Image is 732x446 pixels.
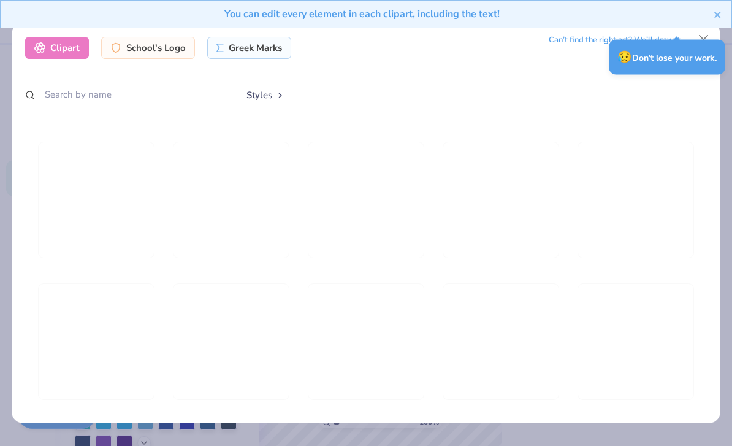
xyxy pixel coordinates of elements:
input: Search by name [25,83,221,106]
div: Can’t find the right art? We’ll draw it. [549,29,682,51]
button: Styles [234,83,297,107]
button: close [714,7,722,21]
span: 😥 [617,49,632,65]
div: Don’t lose your work. [609,40,725,75]
div: You can edit every element in each clipart, including the text! [10,7,714,21]
div: Greek Marks [207,37,291,59]
div: School's Logo [101,37,195,59]
div: Clipart [25,37,89,59]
